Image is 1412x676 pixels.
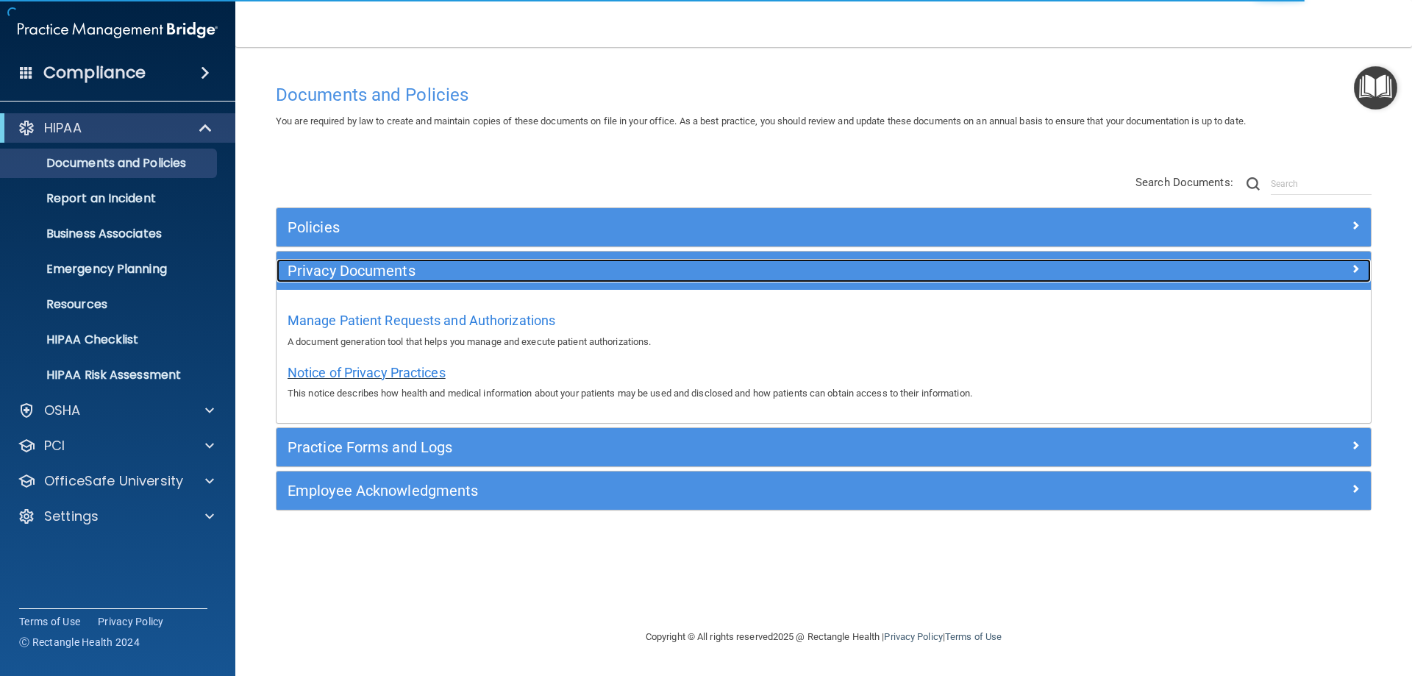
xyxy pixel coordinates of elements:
a: Employee Acknowledgments [288,479,1360,502]
h5: Practice Forms and Logs [288,439,1086,455]
p: Emergency Planning [10,262,210,277]
span: Manage Patient Requests and Authorizations [288,313,555,328]
p: This notice describes how health and medical information about your patients may be used and disc... [288,385,1360,402]
p: OSHA [44,402,81,419]
a: OSHA [18,402,214,419]
h5: Privacy Documents [288,263,1086,279]
h5: Employee Acknowledgments [288,483,1086,499]
p: A document generation tool that helps you manage and execute patient authorizations. [288,333,1360,351]
p: OfficeSafe University [44,472,183,490]
a: Privacy Documents [288,259,1360,282]
a: Practice Forms and Logs [288,435,1360,459]
p: HIPAA Risk Assessment [10,368,210,383]
span: Ⓒ Rectangle Health 2024 [19,635,140,650]
span: Search Documents: [1135,176,1233,189]
a: Policies [288,216,1360,239]
a: Settings [18,508,214,525]
a: Privacy Policy [98,614,164,629]
input: Search [1271,173,1372,195]
span: Notice of Privacy Practices [288,365,446,380]
a: Privacy Policy [884,631,942,642]
h4: Compliance [43,63,146,83]
h4: Documents and Policies [276,85,1372,104]
h5: Policies [288,219,1086,235]
a: Terms of Use [945,631,1002,642]
p: HIPAA [44,119,82,137]
p: HIPAA Checklist [10,332,210,347]
p: Business Associates [10,227,210,241]
a: PCI [18,437,214,455]
div: Copyright © All rights reserved 2025 @ Rectangle Health | | [555,613,1092,661]
img: ic-search.3b580494.png [1247,177,1260,191]
p: PCI [44,437,65,455]
a: Manage Patient Requests and Authorizations [288,316,555,327]
p: Documents and Policies [10,156,210,171]
p: Settings [44,508,99,525]
p: Resources [10,297,210,312]
button: Open Resource Center [1354,66,1397,110]
a: OfficeSafe University [18,472,214,490]
a: Terms of Use [19,614,80,629]
img: PMB logo [18,15,218,45]
a: HIPAA [18,119,213,137]
span: You are required by law to create and maintain copies of these documents on file in your office. ... [276,115,1246,127]
p: Report an Incident [10,191,210,206]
